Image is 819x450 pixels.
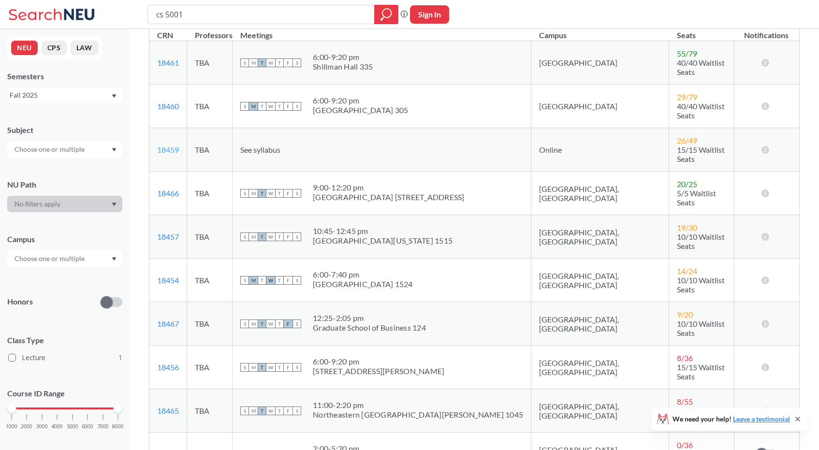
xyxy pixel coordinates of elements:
[258,276,266,285] span: T
[249,319,258,328] span: M
[233,20,531,41] th: Meetings
[677,310,693,319] span: 9 / 20
[677,223,697,232] span: 19 / 30
[266,189,275,198] span: W
[7,179,122,190] div: NU Path
[112,94,117,98] svg: Dropdown arrow
[677,353,693,363] span: 8 / 36
[531,172,669,215] td: [GEOGRAPHIC_DATA], [GEOGRAPHIC_DATA]
[313,62,373,72] div: Shillman Hall 335
[266,58,275,67] span: W
[292,276,301,285] span: S
[157,145,179,154] a: 18459
[531,215,669,259] td: [GEOGRAPHIC_DATA], [GEOGRAPHIC_DATA]
[284,363,292,372] span: F
[266,276,275,285] span: W
[6,424,17,429] span: 1000
[266,406,275,415] span: W
[157,58,179,67] a: 18461
[292,406,301,415] span: S
[275,363,284,372] span: T
[313,96,408,105] div: 6:00 - 9:20 pm
[677,92,697,102] span: 29 / 79
[531,302,669,346] td: [GEOGRAPHIC_DATA], [GEOGRAPHIC_DATA]
[531,41,669,85] td: [GEOGRAPHIC_DATA]
[240,232,249,241] span: S
[67,424,78,429] span: 5000
[374,5,398,24] div: magnifying glass
[240,363,249,372] span: S
[249,58,258,67] span: M
[187,128,233,172] td: TBA
[669,20,734,41] th: Seats
[157,406,179,415] a: 18465
[7,335,122,346] span: Class Type
[410,5,449,24] button: Sign In
[240,145,280,154] span: See syllabus
[284,319,292,328] span: F
[258,189,266,198] span: T
[249,406,258,415] span: M
[258,363,266,372] span: T
[157,363,179,372] a: 18456
[275,406,284,415] span: T
[677,136,697,145] span: 26 / 49
[51,424,63,429] span: 4000
[7,234,122,245] div: Campus
[187,85,233,128] td: TBA
[531,389,669,433] td: [GEOGRAPHIC_DATA], [GEOGRAPHIC_DATA]
[187,41,233,85] td: TBA
[677,440,693,450] span: 0 / 36
[313,366,444,376] div: [STREET_ADDRESS][PERSON_NAME]
[187,215,233,259] td: TBA
[284,189,292,198] span: F
[82,424,93,429] span: 6000
[258,319,266,328] span: T
[266,232,275,241] span: W
[157,276,179,285] a: 18454
[531,85,669,128] td: [GEOGRAPHIC_DATA]
[313,357,444,366] div: 6:00 - 9:20 pm
[284,102,292,111] span: F
[313,226,453,236] div: 10:45 - 12:45 pm
[313,192,465,202] div: [GEOGRAPHIC_DATA] [STREET_ADDRESS]
[313,183,465,192] div: 9:00 - 12:20 pm
[258,406,266,415] span: T
[292,189,301,198] span: S
[112,148,117,152] svg: Dropdown arrow
[157,232,179,241] a: 18457
[240,406,249,415] span: S
[240,189,249,198] span: S
[531,128,669,172] td: Online
[733,415,790,423] a: Leave a testimonial
[97,424,109,429] span: 7000
[275,232,284,241] span: T
[292,319,301,328] span: S
[275,276,284,285] span: T
[677,179,697,189] span: 20 / 25
[7,141,122,158] div: Dropdown arrow
[313,410,523,420] div: Northeastern [GEOGRAPHIC_DATA][PERSON_NAME] 1045
[112,203,117,206] svg: Dropdown arrow
[157,319,179,328] a: 18467
[258,58,266,67] span: T
[187,389,233,433] td: TBA
[258,102,266,111] span: T
[292,232,301,241] span: S
[677,102,725,120] span: 40/40 Waitlist Seats
[10,144,91,155] input: Choose one or multiple
[249,189,258,198] span: M
[7,250,122,267] div: Dropdown arrow
[187,20,233,41] th: Professors
[677,232,725,250] span: 10/10 Waitlist Seats
[313,236,453,246] div: [GEOGRAPHIC_DATA][US_STATE] 1515
[734,20,799,41] th: Notifications
[284,276,292,285] span: F
[677,145,725,163] span: 15/15 Waitlist Seats
[7,296,33,307] p: Honors
[284,232,292,241] span: F
[275,58,284,67] span: T
[249,276,258,285] span: M
[240,58,249,67] span: S
[531,259,669,302] td: [GEOGRAPHIC_DATA], [GEOGRAPHIC_DATA]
